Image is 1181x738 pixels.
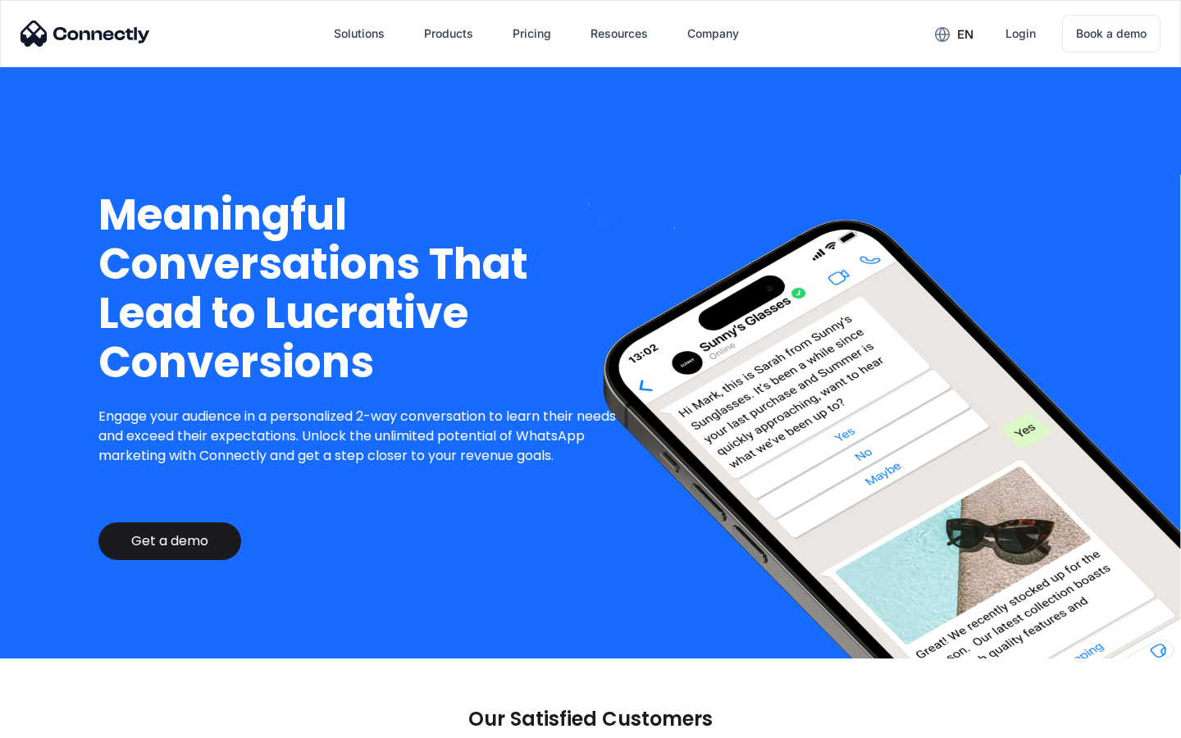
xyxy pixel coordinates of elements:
div: Pricing [513,22,551,45]
img: Connectly Logo [21,20,150,47]
h1: Meaningful Conversations That Lead to Lucrative Conversions [98,190,629,387]
p: Engage your audience in a personalized 2-way conversation to learn their needs and exceed their e... [98,407,629,466]
a: Login [992,14,1049,53]
div: Products [424,22,473,45]
p: Our Satisfied Customers [468,708,713,731]
div: Company [687,22,739,45]
a: Book a demo [1062,15,1160,52]
a: Get a demo [98,522,241,560]
div: Resources [590,22,648,45]
div: Solutions [334,22,385,45]
div: Login [1005,22,1036,45]
a: Pricing [499,14,564,53]
div: Get a demo [131,533,208,549]
div: en [957,23,974,46]
ul: Language list [33,709,98,732]
aside: Language selected: English [16,709,98,732]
